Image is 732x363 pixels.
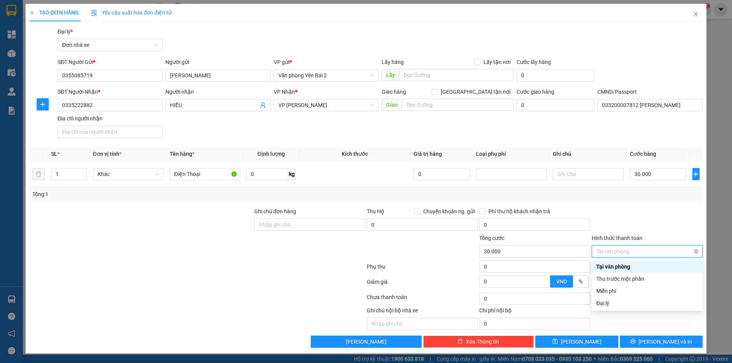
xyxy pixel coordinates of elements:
[399,69,514,81] input: Dọc đường
[414,168,470,180] input: 0
[37,101,48,107] span: plus
[592,235,642,241] label: Hình thức thanh toán
[544,277,548,281] span: up
[29,10,35,15] span: plus
[278,99,374,111] span: VP Trần Đại Nghĩa
[58,29,73,35] span: Đại lý
[254,219,365,231] input: Ghi chú đơn hàng
[29,10,79,16] span: TẠO ĐƠN HÀNG
[58,114,162,123] div: Địa chỉ người nhận
[346,337,387,346] span: [PERSON_NAME]
[692,168,700,180] button: plus
[257,151,284,157] span: Định lượng
[596,246,698,257] span: Tại văn phòng
[438,88,514,96] span: [GEOGRAPHIC_DATA] tận nơi
[517,59,551,65] label: Cước lấy hàng
[366,293,478,306] div: Chưa thanh toán
[596,262,698,271] div: Tại văn phòng
[382,99,402,111] span: Giao
[423,336,534,348] button: deleteXóa Thông tin
[37,98,49,110] button: plus
[473,147,550,162] th: Loại phụ phí
[553,168,623,180] input: Ghi Chú
[78,168,87,174] span: Increase Value
[32,168,45,180] button: delete
[91,10,172,16] span: Yêu cầu xuất hóa đơn điện tử
[366,278,478,291] div: Giảm giá
[550,147,626,162] th: Ghi chú
[91,10,97,16] img: icon
[311,336,422,348] button: [PERSON_NAME]
[630,151,656,157] span: Cước hàng
[165,58,270,66] div: Người gửi
[639,337,692,346] span: [PERSON_NAME] và In
[58,58,162,66] div: SĐT Người Gửi
[382,89,406,95] span: Giao hàng
[58,88,162,96] div: SĐT Người Nhận
[694,249,698,254] span: close-circle
[479,235,504,241] span: Tổng cước
[420,207,478,216] span: Chuyển khoản ng. gửi
[367,306,478,318] div: Ghi chú nội bộ nhà xe
[597,88,702,96] div: CMND/Passport
[544,282,548,287] span: down
[98,168,159,180] span: Khác
[165,88,270,96] div: Người nhận
[93,151,122,157] span: Đơn vị tính
[517,69,594,82] input: Cước lấy hàng
[274,89,295,95] span: VP Nhận
[402,99,514,111] input: Dọc đường
[274,58,379,66] div: VP gửi
[80,175,85,179] span: down
[693,11,699,17] span: close
[596,287,698,295] div: Miễn phí
[535,336,618,348] button: save[PERSON_NAME]
[517,89,554,95] label: Cước giao hàng
[170,168,240,180] input: VD: Bàn, Ghế
[556,278,567,285] span: VND
[693,171,699,177] span: plus
[170,151,194,157] span: Tên hàng
[254,208,296,214] label: Ghi chú đơn hàng
[367,208,384,214] span: Thu Hộ
[596,299,698,307] div: Đại lý
[278,70,374,81] span: Văn phòng Yên Bái 2
[630,339,636,345] span: printer
[541,276,550,281] span: Increase Value
[366,262,478,276] div: Phụ thu
[382,69,399,81] span: Lấy
[466,337,499,346] span: Xóa Thông tin
[260,102,266,108] span: user-add
[382,59,404,65] span: Lấy hàng
[58,126,162,138] input: Địa chỉ của người nhận
[561,337,602,346] span: [PERSON_NAME]
[596,275,698,283] div: Thu trước một phần
[485,207,553,216] span: Phí thu hộ khách nhận trả
[552,339,558,345] span: save
[457,339,463,345] span: delete
[480,58,514,66] span: Lấy tận nơi
[541,281,550,287] span: Decrease Value
[51,151,57,157] span: SL
[78,174,87,180] span: Decrease Value
[342,151,368,157] span: Kích thước
[414,151,442,157] span: Giá trị hàng
[685,4,706,25] button: Close
[62,39,158,51] span: Đơn nhà xe
[579,278,583,285] span: %
[32,190,283,198] div: Tổng: 1
[367,318,478,330] input: Nhập ghi chú
[620,336,703,348] button: printer[PERSON_NAME] và In
[479,306,590,318] div: Chi phí nội bộ
[288,168,296,180] span: kg
[80,170,85,174] span: up
[517,99,594,111] input: Cước giao hàng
